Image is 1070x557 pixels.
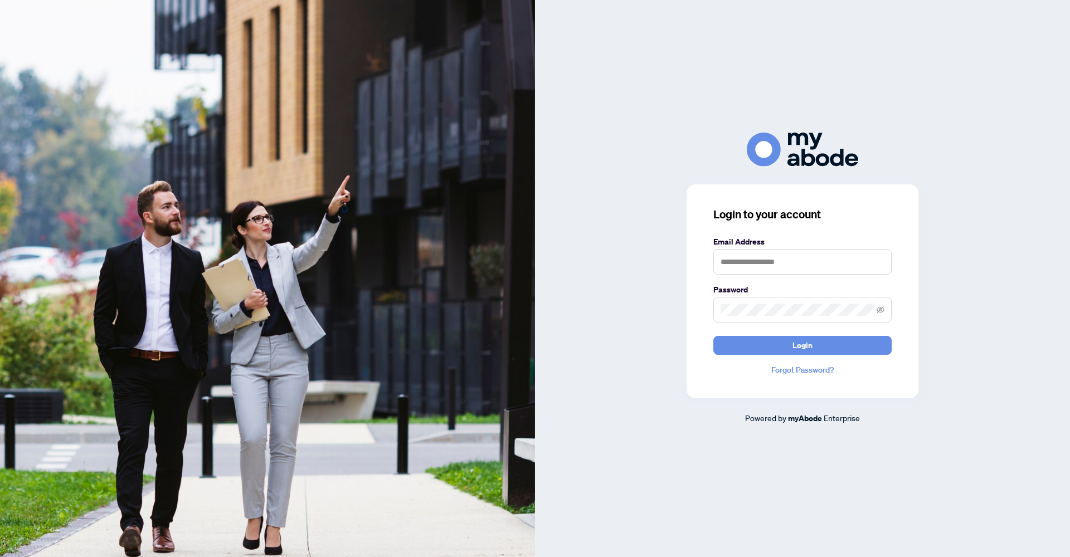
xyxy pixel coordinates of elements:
h3: Login to your account [713,207,892,222]
span: Powered by [745,413,786,423]
span: Enterprise [824,413,860,423]
label: Password [713,284,892,296]
button: Login [713,336,892,355]
a: Forgot Password? [713,364,892,376]
label: Email Address [713,236,892,248]
span: Login [792,336,813,354]
img: ma-logo [747,133,858,167]
span: eye-invisible [877,306,884,314]
a: myAbode [788,412,822,424]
